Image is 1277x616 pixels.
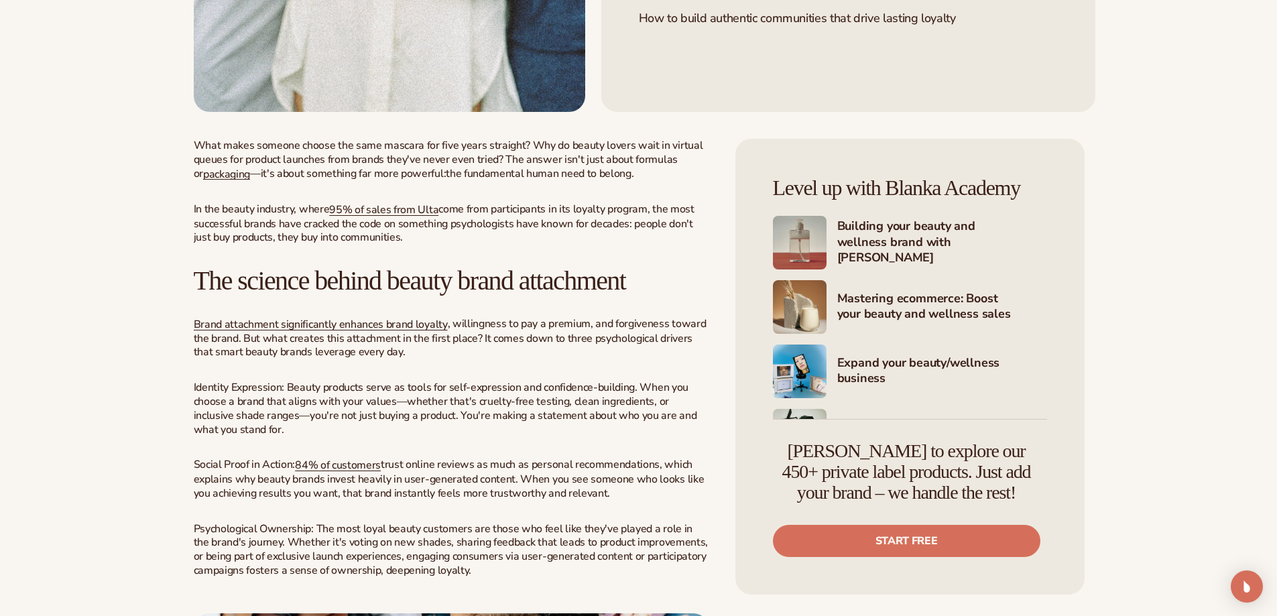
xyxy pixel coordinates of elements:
a: packaging [203,166,250,181]
img: Shopify Image 8 [773,409,827,463]
img: Shopify Image 7 [773,345,827,398]
h4: Mastering ecommerce: Boost your beauty and wellness sales [837,291,1047,324]
a: Shopify Image 7 Expand your beauty/wellness business [773,345,1047,398]
img: Shopify Image 5 [773,216,827,269]
span: Social Proof in Action [194,457,293,472]
span: The science behind beauty brand attachment [194,265,626,296]
span: Identity Expression [194,380,282,395]
img: Shopify Image 6 [773,280,827,334]
a: Start free [773,525,1040,557]
span: What makes someone choose the same mascara for five years straight? Why do beauty lovers wait in ... [194,138,703,181]
div: Open Intercom Messenger [1231,570,1263,603]
span: the fundamental human need to belong. [446,166,633,181]
a: 84% of customers [295,458,381,473]
span: : The most loyal beauty customers are those who feel like they've played a role in the brand's jo... [194,521,708,578]
span: Psychological Ownership [194,521,312,536]
span: : Beauty products serve as tools for self-expression and confidence-building. When you choose a b... [194,380,697,436]
span: trust online reviews as much as personal recommendations, which explains why beauty brands invest... [194,457,705,500]
span: In the beauty industry, where [194,202,330,217]
a: Shopify Image 6 Mastering ecommerce: Boost your beauty and wellness sales [773,280,1047,334]
h4: Expand your beauty/wellness business [837,355,1047,388]
a: Shopify Image 5 Building your beauty and wellness brand with [PERSON_NAME] [773,216,1047,269]
a: Brand attachment significantly enhances brand loyalty [194,317,448,332]
span: How to build authentic communities that drive lasting loyalty [639,10,956,26]
span: come from participants in its loyalty program, the most successful brands have cracked the code o... [194,202,694,245]
h4: [PERSON_NAME] to explore our 450+ private label products. Just add your brand – we handle the rest! [773,441,1040,503]
span: , willingness to pay a premium, and forgiveness toward the brand. But what creates this attachmen... [194,316,707,359]
h4: Building your beauty and wellness brand with [PERSON_NAME] [837,219,1047,267]
a: Shopify Image 8 Marketing your beauty and wellness brand 101 [773,409,1047,463]
span: —it's about something far more powerful: [250,166,446,181]
h4: Level up with Blanka Academy [773,176,1047,200]
span: : [292,457,295,472]
a: 95% of sales from Ulta [329,202,438,217]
